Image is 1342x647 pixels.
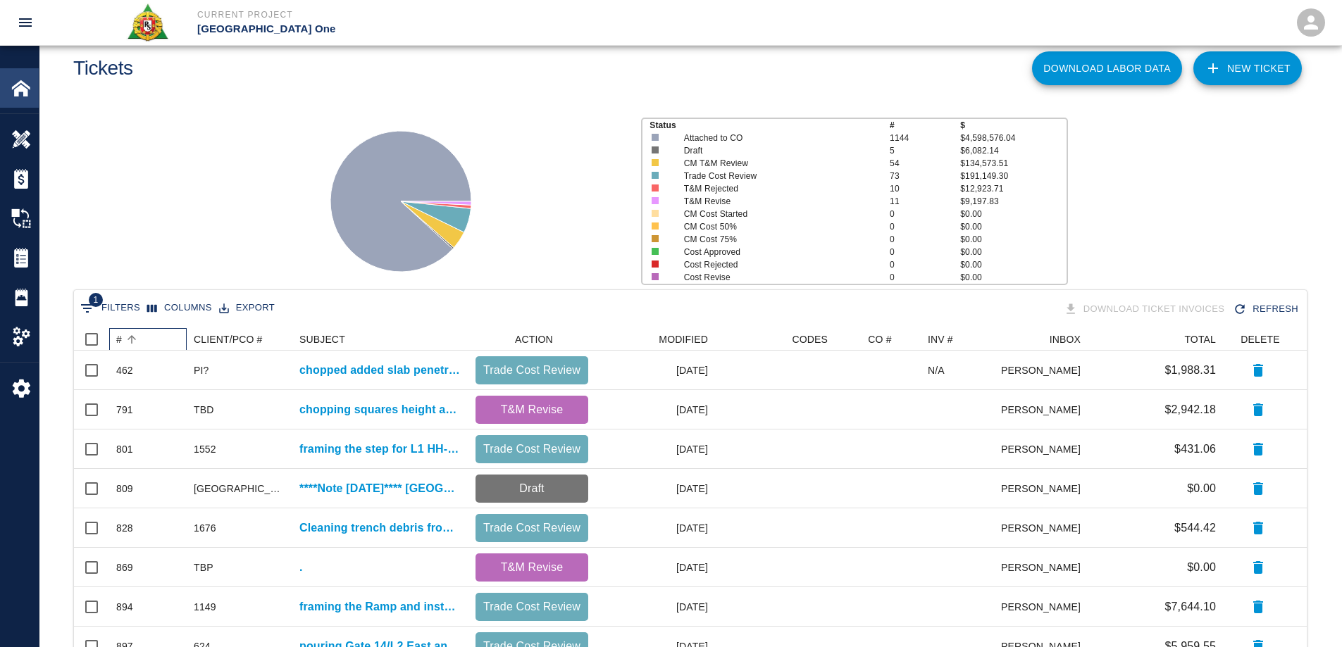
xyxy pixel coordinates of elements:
a: chopped added slab penetration [299,362,461,379]
p: Draft [481,480,583,497]
div: 801 [116,442,133,456]
iframe: Chat Widget [1272,579,1342,647]
div: INBOX [1050,328,1081,351]
p: Cost Revise [684,271,869,284]
p: Trade Cost Review [481,362,583,379]
div: INV # [921,328,1002,351]
p: $134,573.51 [960,157,1066,170]
div: [PERSON_NAME] [1002,587,1088,627]
div: N/A [928,363,945,377]
a: framing the step for L1 HH-S4 spot Network 3. [299,441,461,458]
a: ****Note [DATE]**** [GEOGRAPHIC_DATA] plant only supplied us with 18YDS an hr.... [299,480,461,497]
p: Cost Rejected [684,258,869,271]
div: CODES [792,328,828,351]
p: 0 [890,258,960,271]
p: 1144 [890,132,960,144]
div: CLIENT/PCO # [194,328,263,351]
span: 1 [89,293,103,307]
p: T&M Rejected [684,182,869,195]
p: CM Cost 50% [684,220,869,233]
p: $0.00 [1187,559,1216,576]
div: 894 [116,600,133,614]
button: Show filters [77,297,144,320]
div: TBP [194,560,213,574]
div: 1676 [194,521,216,535]
p: 0 [890,271,960,284]
p: $0.00 [960,220,1066,233]
p: T&M Revise [684,195,869,208]
p: CM Cost Started [684,208,869,220]
button: Export [216,297,278,319]
p: Draft [684,144,869,157]
div: TOTAL [1088,328,1223,351]
div: 809 [116,482,133,496]
p: Trade Cost Review [481,441,583,458]
div: ACTION [515,328,553,351]
p: CM Cost 75% [684,233,869,246]
div: [PERSON_NAME] [1002,548,1088,587]
div: [DATE] [595,351,715,390]
p: $6,082.14 [960,144,1066,157]
div: 791 [116,403,133,417]
div: CO # [835,328,921,351]
div: Refresh the list [1230,297,1304,322]
div: MODIFIED [595,328,715,351]
p: Current Project [197,8,747,21]
p: $544.42 [1174,520,1216,536]
img: Roger & Sons Concrete [126,3,169,42]
div: SUBJECT [292,328,468,351]
div: 1552 [194,442,216,456]
p: T&M Revise [481,401,583,418]
button: Select columns [144,297,216,319]
div: [PERSON_NAME] [1002,351,1088,390]
a: . [299,559,303,576]
div: [DATE] [595,429,715,469]
p: Trade Cost Review [481,520,583,536]
div: INBOX [1002,328,1088,351]
p: $7,644.10 [1164,598,1216,615]
div: ACTION [468,328,595,351]
div: [DATE] [595,508,715,548]
p: 11 [890,195,960,208]
div: DELETE [1241,328,1279,351]
div: DELETE [1223,328,1293,351]
div: [DATE] [595,390,715,429]
a: Cleaning trench debris from others and placing concrete on strip of topping slab location: HHS4 L... [299,520,461,536]
p: CM T&M Review [684,157,869,170]
div: [PERSON_NAME] [1002,429,1088,469]
div: CODES [715,328,835,351]
div: TBD [194,403,213,417]
p: 0 [890,220,960,233]
p: # [890,119,960,132]
div: METZ [194,482,285,496]
p: Attached to CO [684,132,869,144]
p: $9,197.83 [960,195,1066,208]
div: TOTAL [1184,328,1216,351]
p: Trade Cost Review [481,598,583,615]
p: 73 [890,170,960,182]
div: PI? [194,363,209,377]
p: 10 [890,182,960,195]
button: Refresh [1230,297,1304,322]
p: Cost Approved [684,246,869,258]
button: Sort [122,329,142,349]
div: [DATE] [595,587,715,627]
button: Download Labor Data [1032,51,1182,85]
p: 0 [890,233,960,246]
p: $431.06 [1174,441,1216,458]
div: [PERSON_NAME] [1002,469,1088,508]
div: SUBJECT [299,328,345,351]
p: $4,598,576.04 [960,132,1066,144]
a: chopping squares height and patching grouting surface for location: HHN4/L3- Col. L/15. [299,401,461,418]
div: # [109,328,187,351]
div: # [116,328,122,351]
p: $0.00 [960,233,1066,246]
div: [DATE] [595,469,715,508]
p: $0.00 [960,208,1066,220]
p: 54 [890,157,960,170]
p: [GEOGRAPHIC_DATA] One [197,21,747,37]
